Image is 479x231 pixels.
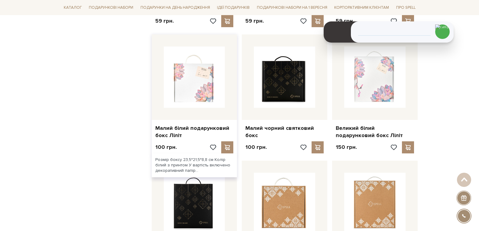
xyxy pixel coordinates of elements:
a: Корпоративним клієнтам [332,2,391,13]
p: 59 грн. [336,18,354,24]
a: Подарункові набори на 1 Вересня [254,2,330,13]
a: Про Spell [394,3,418,12]
a: Ідеї подарунків [215,3,252,12]
img: Великий білий подарунковий бокс Ліліт [344,47,406,108]
p: 59 грн. [155,18,174,24]
a: Подарунки на День народження [138,3,212,12]
a: Подарункові набори [86,3,136,12]
a: Великий білий подарунковий бокс Ліліт [336,125,414,139]
div: Розмір боксу 23,5*21,5*8,8 см Колір білий з принтом У вартість включено декоративний папір... [152,153,237,177]
a: Малий білий подарунковий бокс Ліліт [155,125,234,139]
p: 100 грн. [245,144,267,151]
p: 59 грн. [245,18,264,24]
a: Малий чорний святковий бокс [245,125,324,139]
img: Малий білий подарунковий бокс Ліліт [164,47,225,108]
img: Малий чорний святковий бокс [254,47,315,108]
p: 100 грн. [155,144,177,151]
a: Каталог [61,3,84,12]
p: 150 грн. [336,144,357,151]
